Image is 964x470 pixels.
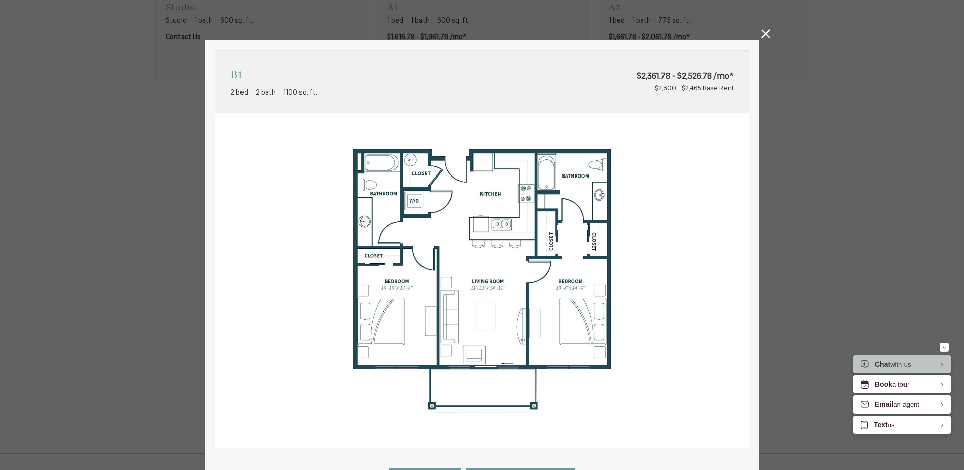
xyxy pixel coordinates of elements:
[283,88,317,98] span: 1100 sq. ft.
[256,88,276,98] span: 2 bath
[215,113,749,448] img: B1 - 2 bedroom floorplan layout with 2 bathrooms and 1100 square feet
[230,88,248,98] span: 2 bed
[230,66,243,85] p: B1
[551,70,734,83] span: $2,361.78 - $2,526.78 /mo*
[655,85,734,92] span: $2,300 - $2,465 Base Rent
